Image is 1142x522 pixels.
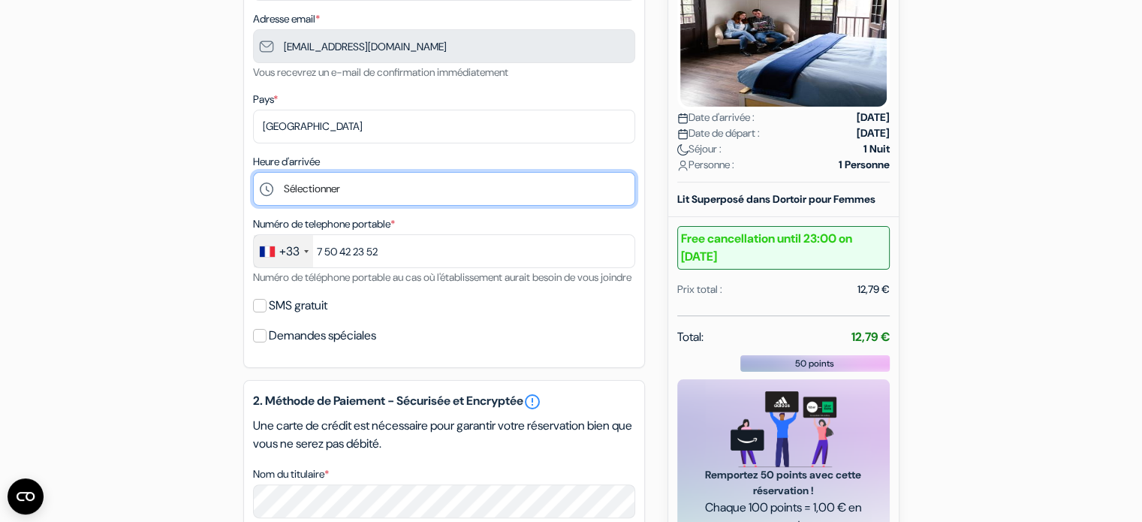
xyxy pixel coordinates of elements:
[677,125,760,141] span: Date de départ :
[253,29,635,63] input: Entrer adresse e-mail
[677,226,890,270] b: Free cancellation until 23:00 on [DATE]
[253,270,631,284] small: Numéro de téléphone portable au cas où l'établissement aurait besoin de vous joindre
[677,144,689,155] img: moon.svg
[857,110,890,125] strong: [DATE]
[253,92,278,107] label: Pays
[695,467,872,499] span: Remportez 50 points avec cette réservation !
[795,357,834,370] span: 50 points
[677,328,704,346] span: Total:
[857,125,890,141] strong: [DATE]
[254,235,313,267] div: France: +33
[677,141,722,157] span: Séjour :
[839,157,890,173] strong: 1 Personne
[731,391,836,467] img: gift_card_hero_new.png
[253,234,635,268] input: 6 12 34 56 78
[253,466,329,482] label: Nom du titulaire
[269,295,327,316] label: SMS gratuit
[8,478,44,514] button: Open CMP widget
[677,110,755,125] span: Date d'arrivée :
[253,216,395,232] label: Numéro de telephone portable
[677,113,689,124] img: calendar.svg
[677,282,722,297] div: Prix total :
[253,393,635,411] h5: 2. Méthode de Paiement - Sécurisée et Encryptée
[253,154,320,170] label: Heure d'arrivée
[253,11,320,27] label: Adresse email
[677,128,689,140] img: calendar.svg
[269,325,376,346] label: Demandes spéciales
[523,393,541,411] a: error_outline
[253,417,635,453] p: Une carte de crédit est nécessaire pour garantir votre réservation bien que vous ne serez pas déb...
[279,243,300,261] div: +33
[677,157,734,173] span: Personne :
[253,65,508,79] small: Vous recevrez un e-mail de confirmation immédiatement
[863,141,890,157] strong: 1 Nuit
[857,282,890,297] div: 12,79 €
[677,192,875,206] b: Lit Superposé dans Dortoir pour Femmes
[851,329,890,345] strong: 12,79 €
[677,160,689,171] img: user_icon.svg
